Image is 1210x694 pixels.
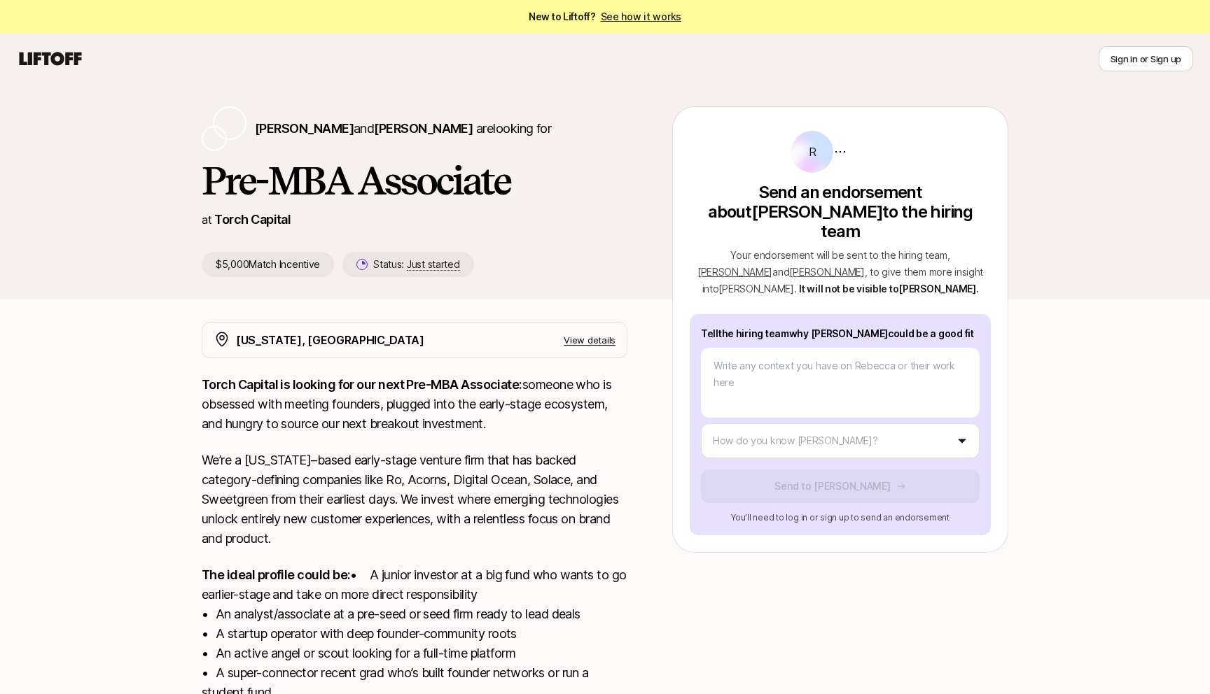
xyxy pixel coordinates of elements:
[799,283,978,295] span: It will not be visible to [PERSON_NAME] .
[701,511,980,524] p: You’ll need to log in or sign up to send an endorsement
[601,10,682,22] a: See how it works
[255,121,354,136] span: [PERSON_NAME]
[214,212,291,227] a: Torch Capital
[354,121,473,136] span: and
[772,266,865,278] span: and
[407,258,460,271] span: Just started
[374,121,473,136] span: [PERSON_NAME]
[529,8,681,25] span: New to Liftoff?
[373,256,459,273] p: Status:
[236,331,424,349] p: [US_STATE], [GEOGRAPHIC_DATA]
[1099,46,1193,71] button: Sign in or Sign up
[255,119,551,139] p: are looking for
[809,143,816,160] p: R
[202,567,350,582] strong: The ideal profile could be:
[202,160,627,201] h1: Pre-MBA Associate
[701,325,980,342] p: Tell the hiring team why [PERSON_NAME] could be a good fit
[697,266,772,278] span: [PERSON_NAME]
[202,252,334,277] p: $5,000 Match Incentive
[564,333,616,347] p: View details
[690,183,991,241] p: Send an endorsement about [PERSON_NAME] to the hiring team
[202,451,627,548] p: We’re a [US_STATE]–based early-stage venture firm that has backed category-defining companies lik...
[697,249,983,295] span: Your endorsement will be sent to the hiring team , , to give them more insight into [PERSON_NAME] .
[202,377,522,392] strong: Torch Capital is looking for our next Pre-MBA Associate:
[202,375,627,434] p: someone who is obsessed with meeting founders, plugged into the early-stage ecosystem, and hungry...
[789,266,864,278] span: [PERSON_NAME]
[202,211,211,229] p: at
